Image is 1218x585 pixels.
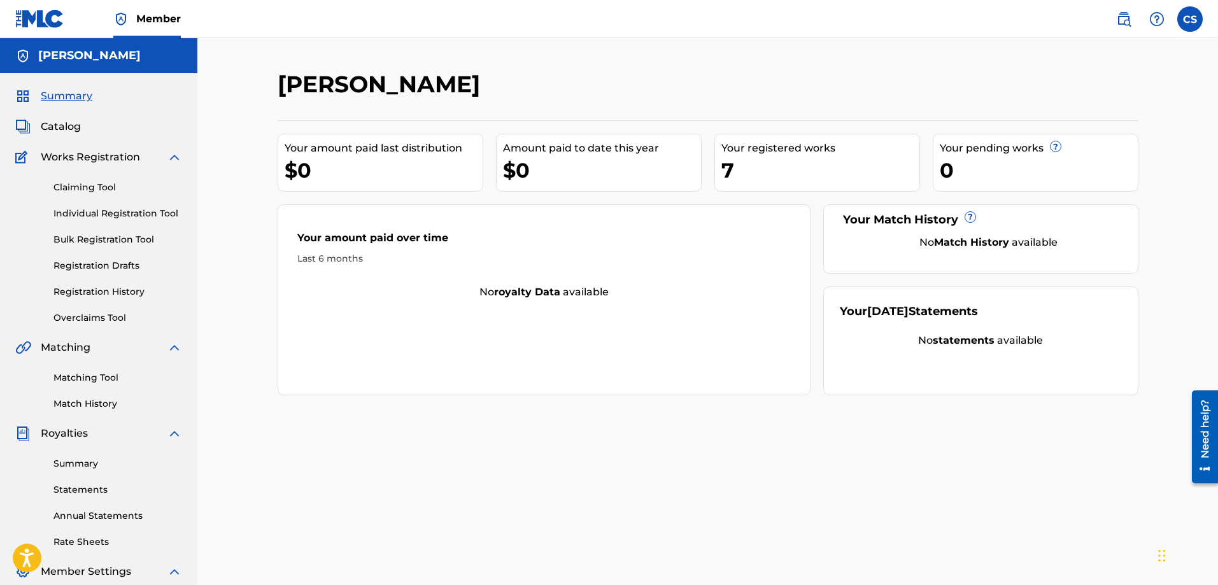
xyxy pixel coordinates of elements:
[285,141,483,156] div: Your amount paid last distribution
[136,11,181,26] span: Member
[1177,6,1203,32] div: User Menu
[53,509,182,523] a: Annual Statements
[15,119,31,134] img: Catalog
[15,564,31,579] img: Member Settings
[840,303,978,320] div: Your Statements
[933,334,995,346] strong: statements
[1051,141,1061,152] span: ?
[867,304,909,318] span: [DATE]
[721,156,919,185] div: 7
[53,483,182,497] a: Statements
[278,285,811,300] div: No available
[41,119,81,134] span: Catalog
[53,285,182,299] a: Registration History
[53,181,182,194] a: Claiming Tool
[41,150,140,165] span: Works Registration
[1154,524,1218,585] iframe: Chat Widget
[53,311,182,325] a: Overclaims Tool
[1116,11,1131,27] img: search
[167,564,182,579] img: expand
[1144,6,1170,32] div: Help
[856,235,1122,250] div: No available
[15,340,31,355] img: Matching
[167,150,182,165] img: expand
[41,340,90,355] span: Matching
[41,426,88,441] span: Royalties
[840,211,1122,229] div: Your Match History
[940,156,1138,185] div: 0
[297,230,791,252] div: Your amount paid over time
[503,156,701,185] div: $0
[1149,11,1165,27] img: help
[15,150,32,165] img: Works Registration
[494,286,560,298] strong: royalty data
[1182,386,1218,488] iframe: Resource Center
[721,141,919,156] div: Your registered works
[53,207,182,220] a: Individual Registration Tool
[167,426,182,441] img: expand
[167,340,182,355] img: expand
[53,397,182,411] a: Match History
[965,212,975,222] span: ?
[297,252,791,265] div: Last 6 months
[113,11,129,27] img: Top Rightsholder
[41,88,92,104] span: Summary
[934,236,1009,248] strong: Match History
[15,426,31,441] img: Royalties
[15,10,64,28] img: MLC Logo
[1158,537,1166,575] div: Drag
[15,88,31,104] img: Summary
[53,457,182,470] a: Summary
[38,48,141,63] h5: CARL A SYLVAIN
[53,535,182,549] a: Rate Sheets
[53,233,182,246] a: Bulk Registration Tool
[278,70,486,99] h2: [PERSON_NAME]
[503,141,701,156] div: Amount paid to date this year
[840,333,1122,348] div: No available
[53,259,182,272] a: Registration Drafts
[15,88,92,104] a: SummarySummary
[285,156,483,185] div: $0
[1111,6,1137,32] a: Public Search
[41,564,131,579] span: Member Settings
[940,141,1138,156] div: Your pending works
[15,119,81,134] a: CatalogCatalog
[53,371,182,384] a: Matching Tool
[15,48,31,64] img: Accounts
